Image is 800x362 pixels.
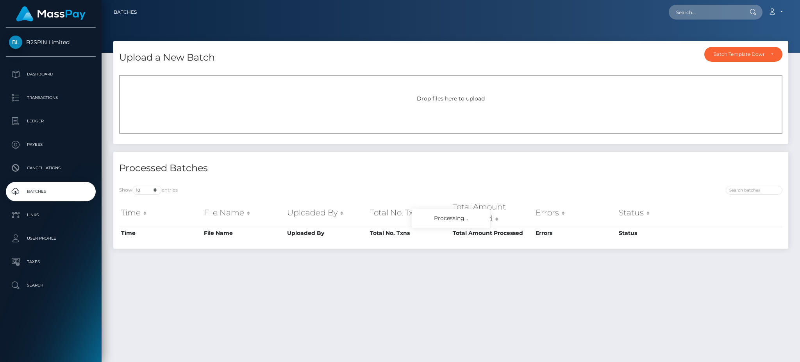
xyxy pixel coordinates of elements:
p: Transactions [9,92,93,104]
th: File Name [202,227,285,239]
th: Total No. Txns [368,199,451,227]
a: Batches [6,182,96,201]
img: B2SPIN Limited [9,36,22,49]
p: User Profile [9,233,93,244]
div: Processing... [412,209,490,228]
a: Cancellations [6,158,96,178]
th: Time [119,199,202,227]
span: Drop files here to upload [417,95,485,102]
img: MassPay Logo [16,6,86,22]
th: Total Amount Processed [451,227,534,239]
h4: Upload a New Batch [119,51,215,65]
th: Errors [534,199,616,227]
a: Payees [6,135,96,154]
a: Transactions [6,88,96,108]
a: Dashboard [6,65,96,84]
p: Search [9,280,93,291]
a: Search [6,276,96,295]
div: Batch Template Download [713,51,764,57]
th: Status [617,227,700,239]
select: Showentries [132,186,162,195]
th: Status [617,199,700,227]
button: Batch Template Download [704,47,782,62]
th: Total Amount Processed [451,199,534,227]
input: Search... [669,5,742,20]
a: Batches [114,4,137,20]
h4: Processed Batches [119,161,445,175]
p: Payees [9,139,93,151]
a: Taxes [6,252,96,272]
a: User Profile [6,229,96,248]
th: File Name [202,199,285,227]
th: Uploaded By [285,227,368,239]
p: Dashboard [9,68,93,80]
p: Links [9,209,93,221]
span: B2SPIN Limited [6,39,96,46]
a: Links [6,205,96,225]
label: Show entries [119,186,178,195]
th: Time [119,227,202,239]
th: Uploaded By [285,199,368,227]
input: Search batches [726,186,782,195]
a: Ledger [6,111,96,131]
th: Total No. Txns [368,227,451,239]
p: Cancellations [9,162,93,174]
p: Taxes [9,256,93,268]
th: Errors [534,227,616,239]
p: Ledger [9,115,93,127]
p: Batches [9,186,93,197]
